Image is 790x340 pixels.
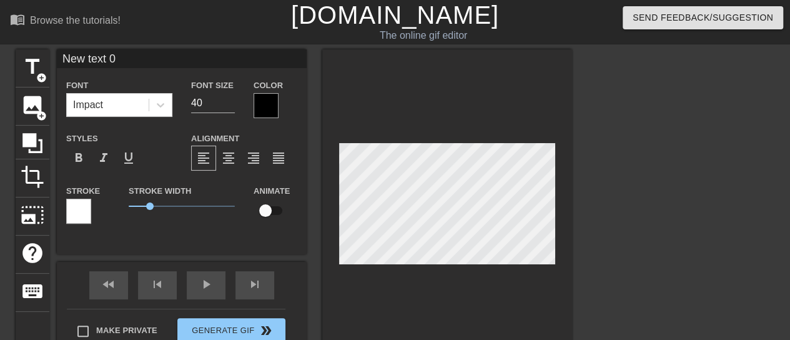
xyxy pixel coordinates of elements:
span: format_align_justify [271,151,286,166]
span: format_italic [96,151,111,166]
label: Color [254,79,283,92]
span: menu_book [10,12,25,27]
span: format_underline [121,151,136,166]
span: help [21,241,44,265]
a: [DOMAIN_NAME] [291,1,499,29]
label: Styles [66,132,98,145]
span: photo_size_select_large [21,203,44,227]
span: skip_next [247,277,262,292]
span: fast_rewind [101,277,116,292]
label: Stroke [66,185,100,197]
span: image [21,93,44,117]
span: Make Private [96,324,157,337]
span: add_circle [36,72,47,83]
span: skip_previous [150,277,165,292]
label: Animate [254,185,290,197]
span: format_align_center [221,151,236,166]
label: Font [66,79,88,92]
span: Generate Gif [182,323,280,338]
span: keyboard [21,279,44,303]
span: add_circle [36,111,47,121]
button: Send Feedback/Suggestion [623,6,783,29]
span: format_align_right [246,151,261,166]
span: title [21,55,44,79]
span: format_align_left [196,151,211,166]
a: Browse the tutorials! [10,12,121,31]
div: Impact [73,97,103,112]
span: crop [21,165,44,189]
div: Browse the tutorials! [30,15,121,26]
span: Send Feedback/Suggestion [633,10,773,26]
div: The online gif editor [270,28,578,43]
span: play_arrow [199,277,214,292]
label: Stroke Width [129,185,191,197]
label: Font Size [191,79,234,92]
span: double_arrow [259,323,274,338]
label: Alignment [191,132,239,145]
span: format_bold [71,151,86,166]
